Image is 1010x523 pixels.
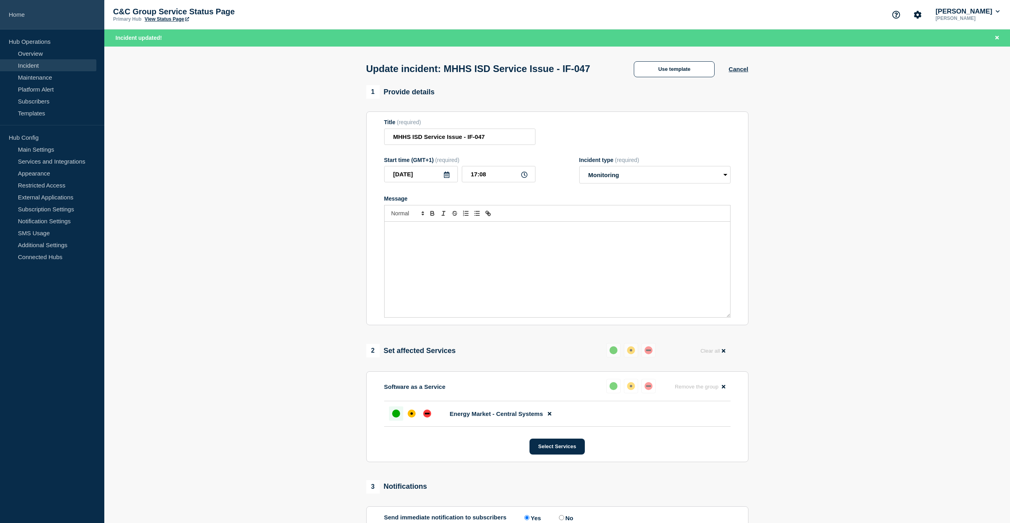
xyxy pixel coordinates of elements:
p: Software as a Service [384,383,445,390]
div: Notifications [366,480,427,494]
input: Title [384,129,535,145]
button: Close banner [992,33,1002,43]
div: down [423,410,431,418]
button: Toggle link [483,209,494,218]
input: No [559,515,564,520]
div: Incident type [579,157,731,163]
div: up [392,410,400,418]
button: affected [624,379,638,393]
button: Select Services [529,439,585,455]
button: Toggle ordered list [460,209,471,218]
button: down [641,379,656,393]
button: up [606,379,621,393]
select: Incident type [579,166,731,183]
h1: Update incident: MHHS ISD Service Issue - IF-047 [366,63,590,74]
button: Toggle italic text [438,209,449,218]
div: Message [385,222,730,317]
div: Set affected Services [366,344,456,357]
span: Remove the group [675,384,719,390]
span: Incident updated! [115,35,162,41]
div: Title [384,119,535,125]
input: Yes [524,515,529,520]
span: 2 [366,344,380,357]
p: [PERSON_NAME] [934,16,1001,21]
span: (required) [435,157,459,163]
label: No [557,514,573,521]
span: (required) [615,157,639,163]
span: Energy Market - Central Systems [450,410,543,417]
label: Yes [522,514,541,521]
button: Toggle bold text [427,209,438,218]
div: up [610,346,617,354]
button: Clear all [695,343,730,359]
button: Use template [634,61,715,77]
div: down [645,382,652,390]
div: Provide details [366,85,435,99]
span: Font size [388,209,427,218]
span: 3 [366,480,380,494]
span: (required) [397,119,421,125]
a: View Status Page [145,16,189,22]
p: Send immediate notification to subscribers [384,514,507,521]
button: Toggle bulleted list [471,209,483,218]
button: affected [624,343,638,357]
p: Primary Hub [113,16,141,22]
button: Support [888,6,905,23]
input: YYYY-MM-DD [384,166,458,182]
p: C&C Group Service Status Page [113,7,272,16]
div: affected [408,410,416,418]
div: Start time (GMT+1) [384,157,535,163]
button: down [641,343,656,357]
button: Cancel [729,66,748,72]
div: Message [384,195,731,202]
div: down [645,346,652,354]
div: Send immediate notification to subscribers [384,514,731,521]
button: Account settings [909,6,926,23]
button: Toggle strikethrough text [449,209,460,218]
button: Remove the group [670,379,731,394]
button: [PERSON_NAME] [934,8,1001,16]
div: up [610,382,617,390]
button: up [606,343,621,357]
span: 1 [366,85,380,99]
div: affected [627,382,635,390]
div: affected [627,346,635,354]
input: HH:MM [462,166,535,182]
